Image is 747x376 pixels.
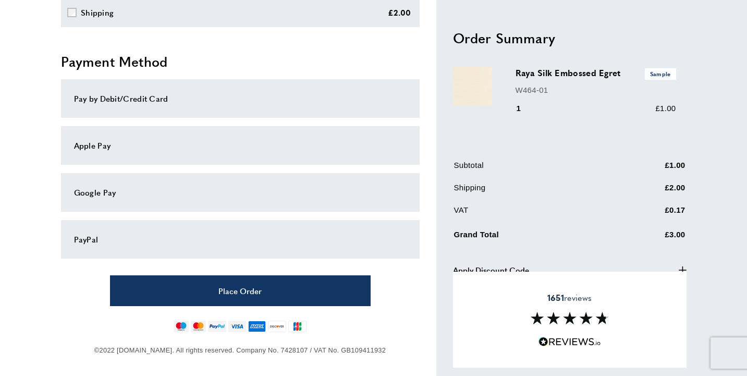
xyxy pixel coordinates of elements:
div: PayPal [74,233,407,246]
span: Sample [645,68,676,79]
td: £0.17 [614,204,685,224]
p: W464-01 [516,83,676,96]
img: jcb [288,321,307,332]
img: paypal [208,321,226,332]
div: Pay by Debit/Credit Card [74,92,407,105]
td: £1.00 [614,159,685,179]
td: Subtotal [454,159,613,179]
td: £2.00 [614,181,685,202]
h2: Payment Method [61,52,420,71]
span: Apply Discount Code [453,263,529,276]
td: £3.00 [614,226,685,249]
div: £2.00 [388,6,411,19]
img: american-express [248,321,266,332]
strong: 1651 [547,292,564,304]
h3: Raya Silk Embossed Egret [516,67,676,79]
td: Grand Total [454,226,613,249]
span: reviews [547,293,592,303]
div: Apple Pay [74,139,407,152]
td: VAT [454,204,613,224]
img: visa [228,321,246,332]
img: Raya Silk Embossed Egret [453,67,492,106]
div: 1 [516,102,536,115]
img: discover [268,321,286,332]
div: Shipping [81,6,114,19]
img: Reviews.io 5 stars [538,337,601,347]
img: Reviews section [531,312,609,324]
span: ©2022 [DOMAIN_NAME]. All rights reserved. Company No. 7428107 / VAT No. GB109411932 [94,346,386,354]
h2: Order Summary [453,28,687,47]
span: £1.00 [655,104,676,113]
img: mastercard [191,321,206,332]
div: Google Pay [74,186,407,199]
button: Place Order [110,275,371,306]
td: Shipping [454,181,613,202]
img: maestro [174,321,189,332]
